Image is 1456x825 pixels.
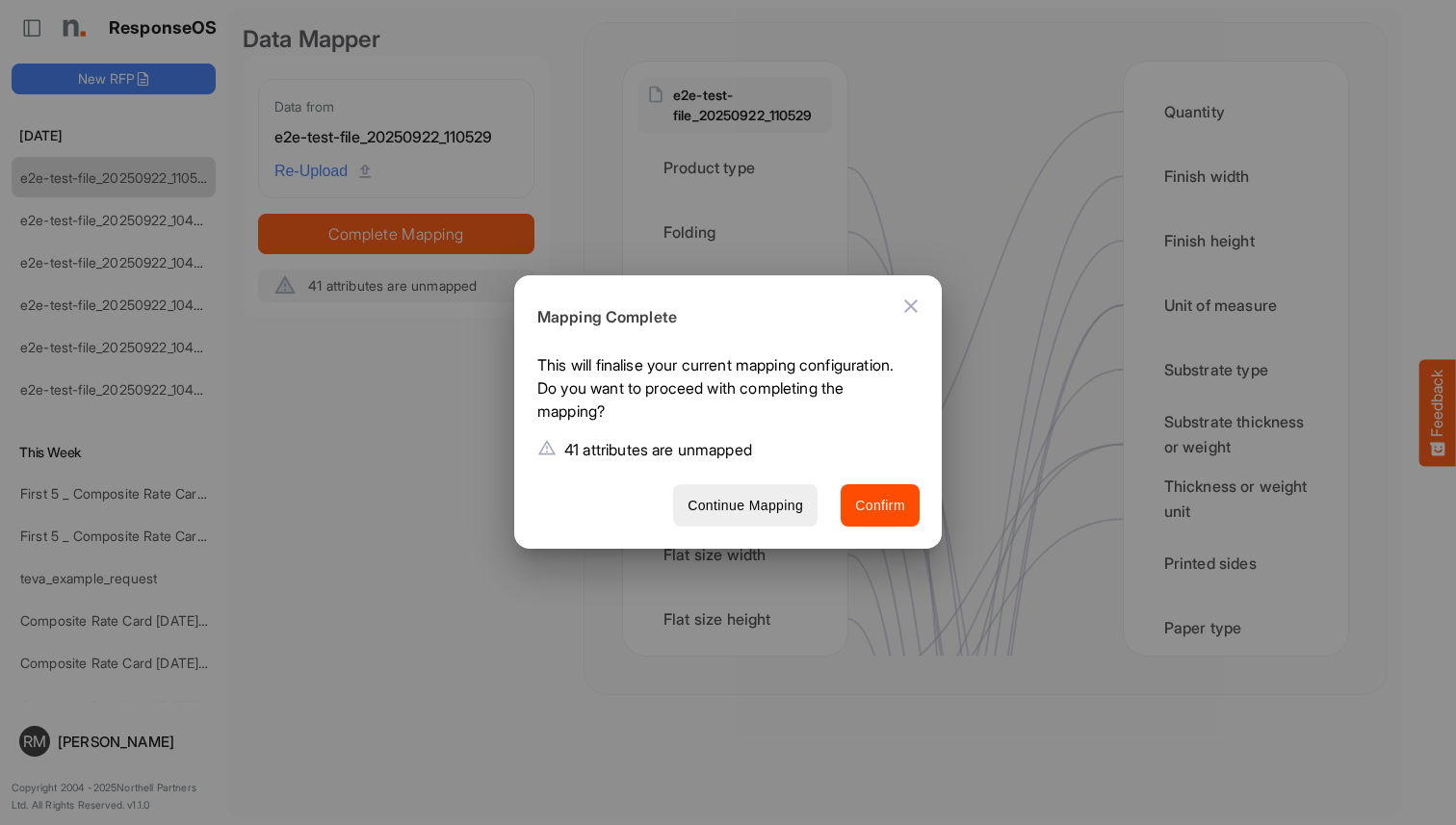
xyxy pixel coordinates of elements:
[537,353,904,430] p: This will finalise your current mapping configuration. Do you want to proceed with completing the...
[564,438,752,461] p: 41 attributes are unmapped
[888,283,934,329] button: Close dialog
[673,484,818,528] button: Continue Mapping
[537,305,904,330] h6: Mapping Complete
[688,494,803,518] span: Continue Mapping
[855,494,905,518] span: Confirm
[841,484,920,528] button: Confirm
